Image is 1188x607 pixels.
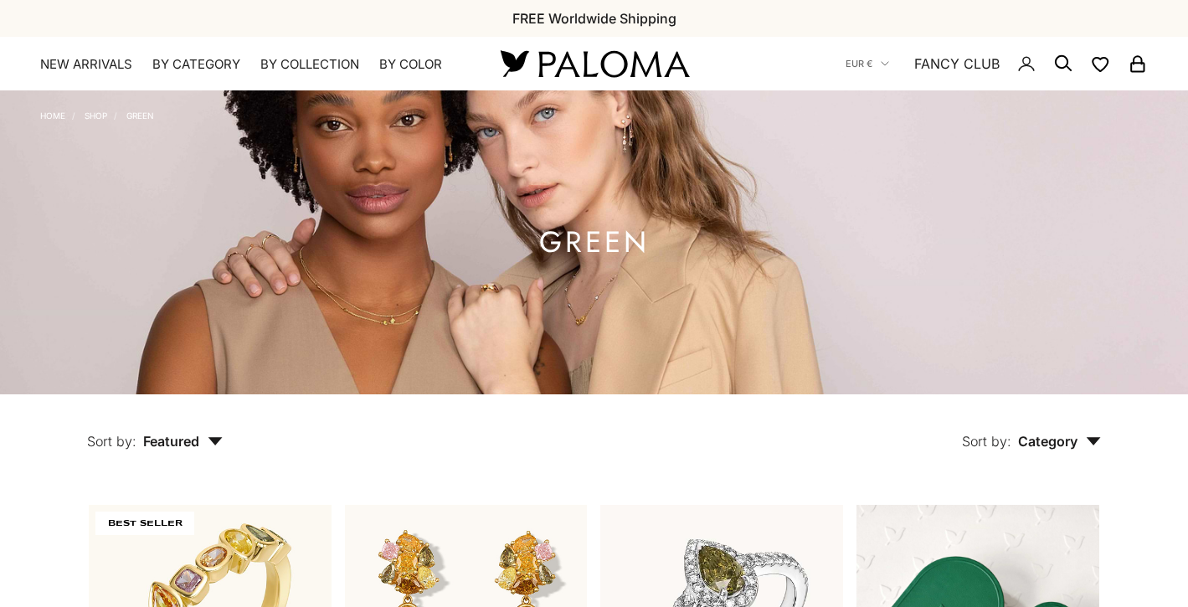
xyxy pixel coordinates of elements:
span: BEST SELLER [95,512,194,535]
a: Green [126,111,154,121]
button: Sort by: Featured [49,394,261,465]
summary: By Color [379,56,442,73]
button: Sort by: Category [923,394,1139,465]
button: EUR € [846,56,889,71]
nav: Secondary navigation [846,37,1148,90]
a: FANCY CLUB [914,53,1000,75]
nav: Primary navigation [40,56,460,73]
a: Home [40,111,65,121]
span: Category [1018,433,1101,450]
span: Featured [143,433,223,450]
nav: Breadcrumb [40,107,154,121]
summary: By Collection [260,56,359,73]
span: Sort by: [962,433,1011,450]
a: Shop [85,111,107,121]
span: EUR € [846,56,872,71]
summary: By Category [152,56,240,73]
p: FREE Worldwide Shipping [512,8,676,29]
a: NEW ARRIVALS [40,56,132,73]
h1: Green [539,232,650,253]
span: Sort by: [87,433,136,450]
